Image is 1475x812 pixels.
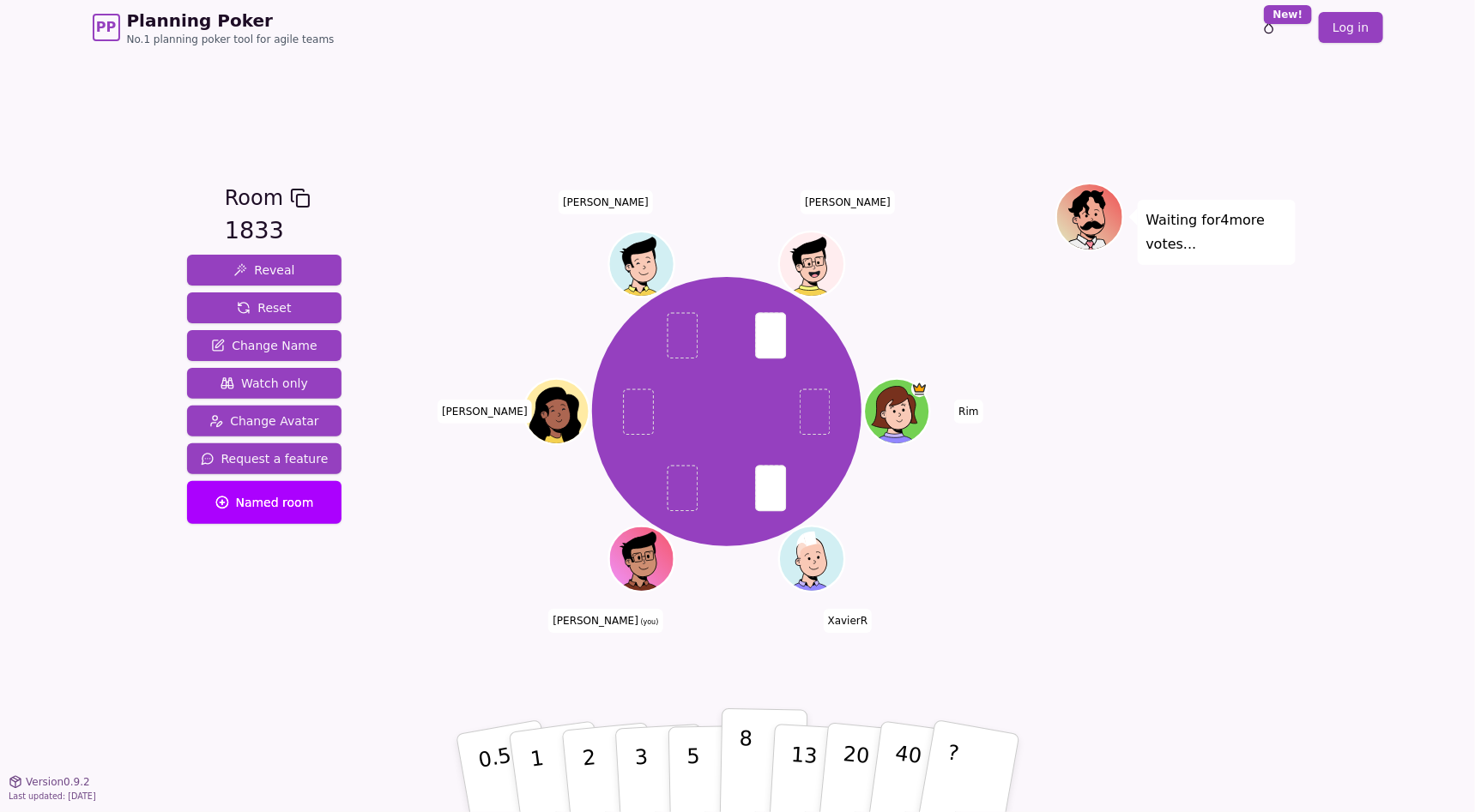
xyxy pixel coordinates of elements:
span: Room [225,183,283,214]
span: Click to change your name [559,190,653,214]
button: Version0.9.2 [9,775,90,789]
span: Watch only [221,375,308,392]
span: Rim is the host [911,381,928,397]
span: Last updated: [DATE] [9,791,96,801]
button: Named room [187,481,342,524]
div: 1833 [225,214,311,249]
span: No.1 planning poker tool for agile teams [127,33,335,46]
span: (you) [638,618,659,626]
span: Click to change your name [824,609,873,633]
span: Reset [237,299,291,316]
a: Log in [1319,12,1382,43]
span: Change Name [211,337,317,354]
span: Click to change your name [548,609,662,633]
div: New! [1264,5,1313,24]
button: Click to change your avatar [611,528,673,590]
a: PPPlanning PokerNo.1 planning poker tool for agile teams [93,9,335,46]
button: Reset [187,292,342,323]
span: Click to change your name [954,400,982,424]
button: Change Name [187,330,342,361]
span: PP [96,17,116,38]
span: Request a feature [201,450,329,467]
span: Reveal [233,262,294,279]
button: Reveal [187,255,342,286]
span: Version 0.9.2 [26,775,90,789]
button: Watch only [187,368,342,399]
span: Change Avatar [209,412,319,430]
button: Change Avatar [187,406,342,436]
button: New! [1254,12,1285,43]
span: Planning Poker [127,9,335,33]
span: Click to change your name [801,190,895,214]
span: Click to change your name [438,400,532,424]
span: Named room [215,494,314,511]
button: Request a feature [187,443,342,474]
p: Waiting for 4 more votes... [1146,208,1287,256]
